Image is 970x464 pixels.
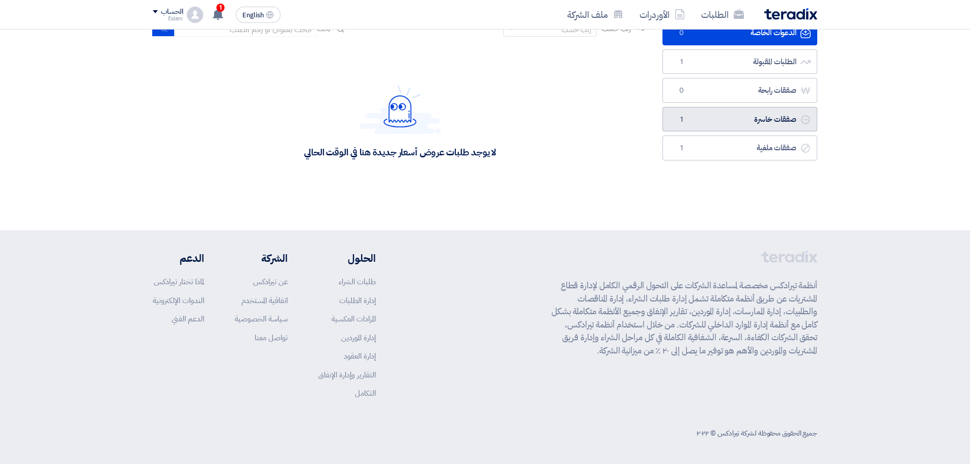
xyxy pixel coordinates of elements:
div: جميع الحقوق محفوظة لشركة تيرادكس © ٢٠٢٢ [697,428,817,439]
span: 1 [216,4,225,12]
div: رتب حسب [562,24,591,35]
span: English [242,12,264,19]
a: إدارة العقود [344,350,376,362]
a: الطلبات [693,3,752,26]
a: طلبات الشراء [339,276,376,287]
div: لا يوجد طلبات عروض أسعار جديدة هنا في الوقت الحالي [304,146,496,158]
img: profile_test.png [187,7,203,23]
a: الدعوات الخاصة0 [662,20,817,45]
img: Teradix logo [764,8,817,20]
a: الدعم الفني [172,313,204,324]
a: عن تيرادكس [253,276,288,287]
span: 1 [675,57,687,67]
a: ملف الشركة [559,3,631,26]
li: الشركة [235,251,288,266]
span: 0 [675,28,687,38]
a: صفقات رابحة0 [662,78,817,103]
a: اتفاقية المستخدم [241,295,288,306]
a: إدارة الموردين [341,332,376,343]
a: صفقات ملغية1 [662,135,817,160]
span: 1 [675,143,687,153]
a: تواصل معنا [255,332,288,343]
li: الدعم [153,251,204,266]
a: سياسة الخصوصية [235,313,288,324]
div: الحساب [161,8,183,16]
button: English [236,7,281,23]
a: التقارير وإدارة الإنفاق [318,369,376,380]
a: الطلبات المقبولة1 [662,49,817,74]
a: التكامل [355,388,376,399]
a: صفقات خاسرة1 [662,107,817,132]
p: أنظمة تيرادكس مخصصة لمساعدة الشركات على التحول الرقمي الكامل لإدارة قطاع المشتريات عن طريق أنظمة ... [551,279,817,357]
a: الأوردرات [631,3,693,26]
a: إدارة الطلبات [339,295,376,306]
a: لماذا تختار تيرادكس [154,276,204,287]
span: 0 [675,86,687,96]
a: الندوات الإلكترونية [153,295,204,306]
div: Eslam [153,16,183,21]
li: الحلول [318,251,376,266]
a: المزادات العكسية [331,313,376,324]
img: Hello [359,85,441,134]
span: 1 [675,115,687,125]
